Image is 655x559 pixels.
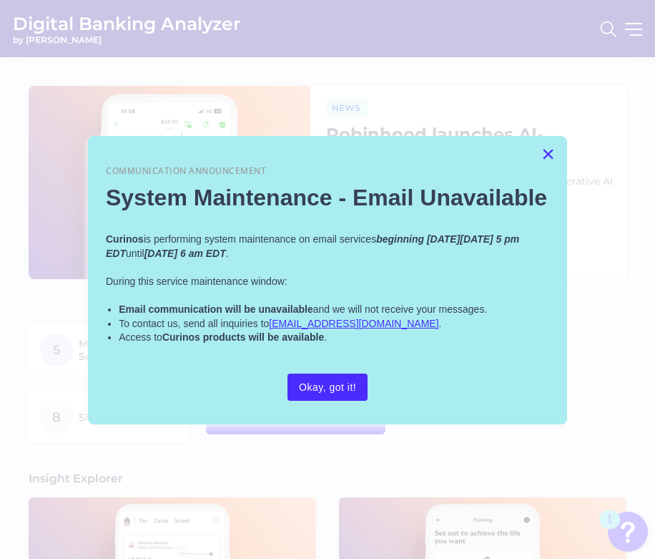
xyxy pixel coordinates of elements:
[126,248,144,259] span: until
[119,303,313,315] strong: Email communication will be unavailable
[106,275,549,289] p: During this service maintenance window:
[119,331,162,343] span: Access to
[324,331,327,343] span: .
[144,233,376,245] span: is performing system maintenance on email services
[269,318,438,329] a: [EMAIL_ADDRESS][DOMAIN_NAME]
[287,374,368,401] button: Okay, got it!
[119,318,269,329] span: To contact us, send all inquiries to
[106,233,144,245] strong: Curinos
[226,248,229,259] span: .
[106,184,549,211] h2: System Maintenance - Email Unavailable
[541,142,555,165] button: Close
[144,248,226,259] em: [DATE] 6 am EDT
[106,165,549,178] p: Communication Announcement
[313,303,488,315] span: and we will not receive your messages.
[439,318,442,329] span: .
[106,233,522,259] em: beginning [DATE][DATE] 5 pm EDT
[162,331,324,343] strong: Curinos products will be available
